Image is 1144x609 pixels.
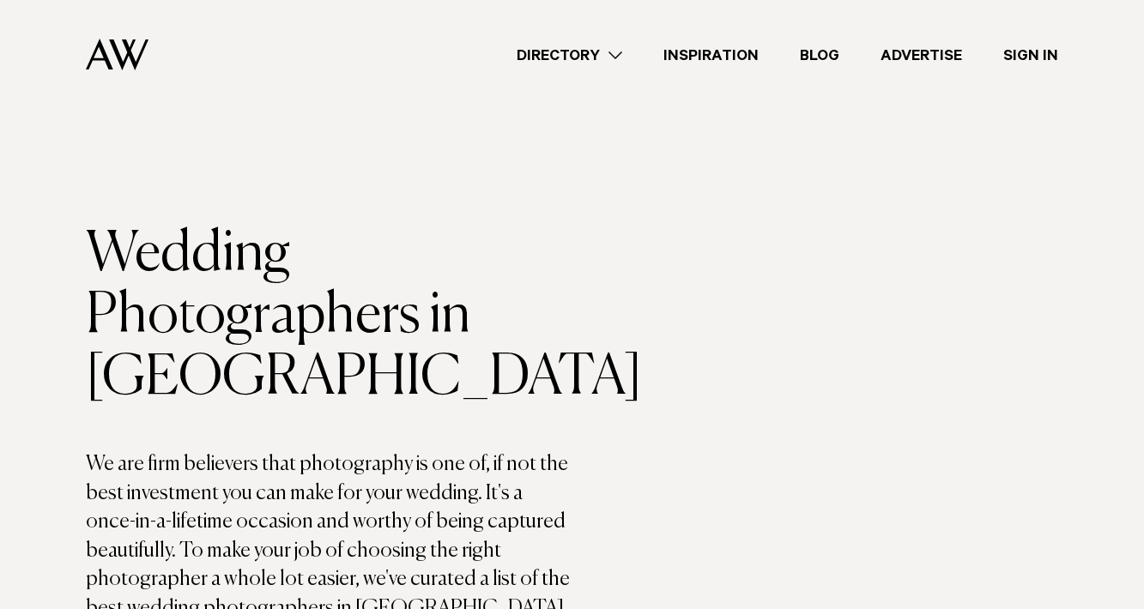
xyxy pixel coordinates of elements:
[860,44,983,67] a: Advertise
[86,39,148,70] img: Auckland Weddings Logo
[86,224,572,409] h1: Wedding Photographers in [GEOGRAPHIC_DATA]
[496,44,643,67] a: Directory
[643,44,779,67] a: Inspiration
[983,44,1079,67] a: Sign In
[779,44,860,67] a: Blog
